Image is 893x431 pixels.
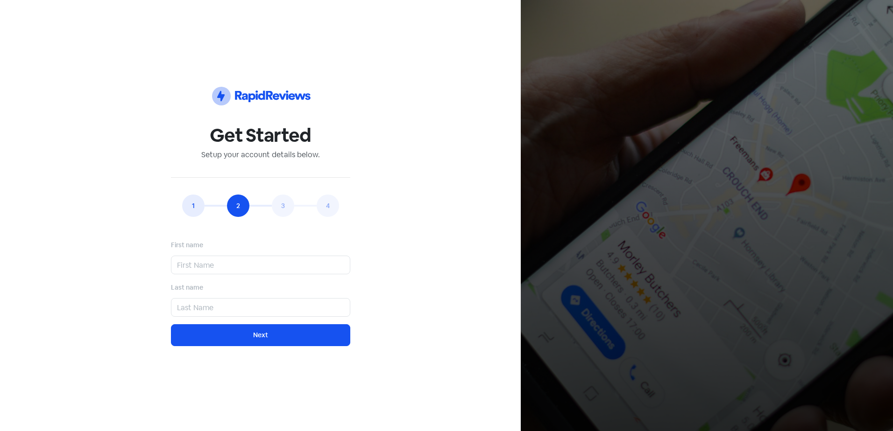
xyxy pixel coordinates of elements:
[171,298,350,317] input: Last Name
[201,150,320,160] span: Setup your account details below.
[171,256,350,274] input: First Name
[272,195,294,217] a: 3
[227,195,249,217] a: 2
[171,324,350,346] button: Next
[317,195,339,217] a: 4
[182,195,205,217] a: 1
[171,240,203,250] label: First name
[171,124,350,146] h1: Get Started
[171,283,203,292] label: Last name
